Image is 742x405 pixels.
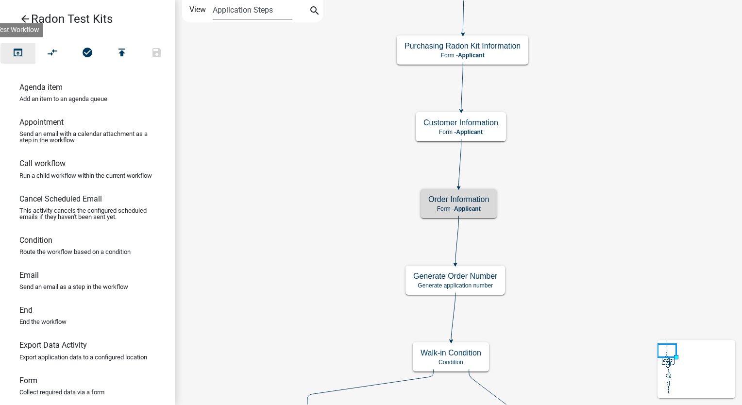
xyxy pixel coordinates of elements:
[104,43,139,64] button: Publish
[8,8,159,30] a: Radon Test Kits
[19,354,147,360] p: Export application data to a configured location
[458,52,485,59] span: Applicant
[19,172,152,179] p: Run a child workflow within the current workflow
[405,52,521,59] p: Form -
[423,118,498,127] h5: Customer Information
[19,159,66,168] h6: Call workflow
[35,43,70,64] button: Auto Layout
[454,205,481,212] span: Applicant
[19,389,104,395] p: Collect required data via a form
[19,194,102,203] h6: Cancel Scheduled Email
[0,43,35,64] button: Test Workflow
[151,47,163,60] i: save
[19,83,63,92] h6: Agenda item
[413,282,497,289] p: Generate application number
[19,131,155,143] p: Send an email with a calendar attachment as a step in the workflow
[456,129,483,135] span: Applicant
[19,249,131,255] p: Route the workflow based on a condition
[12,47,24,60] i: open_in_browser
[19,13,31,27] i: arrow_back
[413,271,497,281] h5: Generate Order Number
[421,348,481,357] h5: Walk-in Condition
[307,4,322,19] button: search
[421,359,481,366] p: Condition
[19,236,52,245] h6: Condition
[428,195,489,204] h5: Order Information
[0,43,174,66] div: Workflow actions
[19,96,107,102] p: Add an item to an agenda queue
[19,305,33,315] h6: End
[82,47,93,60] i: check_circle
[309,5,320,18] i: search
[423,129,498,135] p: Form -
[19,319,67,325] p: End the workflow
[19,207,155,220] p: This activity cancels the configured scheduled emails if they haven't been sent yet.
[19,340,87,350] h6: Export Data Activity
[19,270,39,280] h6: Email
[139,43,174,64] button: Save
[428,205,489,212] p: Form -
[19,376,37,385] h6: Form
[47,47,59,60] i: compare_arrows
[116,47,128,60] i: publish
[19,118,64,127] h6: Appointment
[70,43,105,64] button: No problems
[19,284,128,290] p: Send an email as a step in the workflow
[405,41,521,51] h5: Purchasing Radon Kit Information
